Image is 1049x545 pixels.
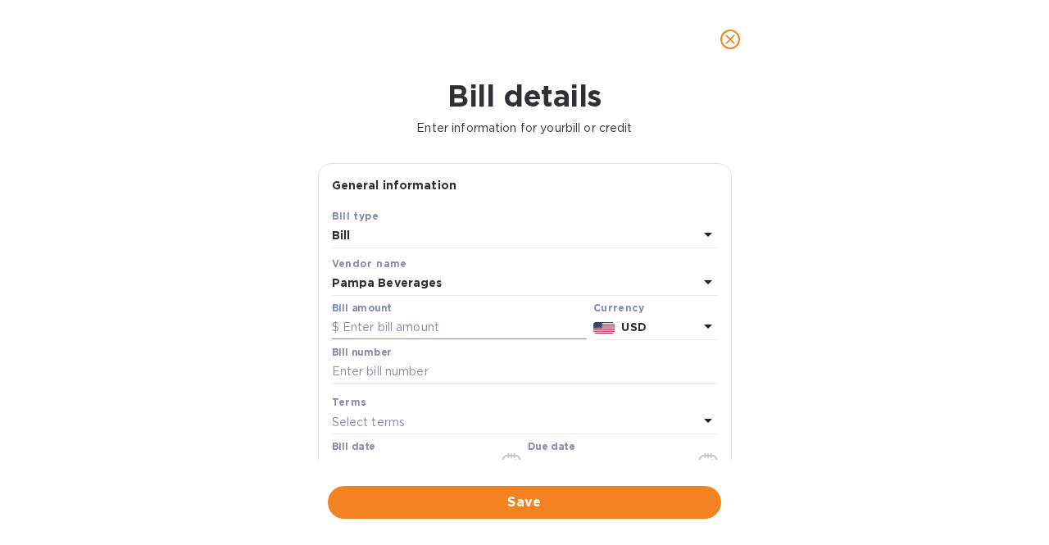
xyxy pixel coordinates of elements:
[528,443,574,452] label: Due date
[332,396,367,408] b: Terms
[332,316,587,340] input: $ Enter bill amount
[332,229,351,242] b: Bill
[593,322,615,334] img: USD
[711,20,750,59] button: close
[332,454,487,479] input: Select date
[332,276,443,289] b: Pampa Beverages
[593,302,644,314] b: Currency
[332,179,457,192] b: General information
[332,347,391,357] label: Bill number
[332,360,718,384] input: Enter bill number
[341,493,708,512] span: Save
[332,210,379,222] b: Bill type
[328,486,721,519] button: Save
[332,414,406,431] p: Select terms
[13,120,1036,137] p: Enter information for your bill or credit
[332,443,375,452] label: Bill date
[528,454,683,479] input: Due date
[13,79,1036,113] h1: Bill details
[332,257,407,270] b: Vendor name
[332,303,391,313] label: Bill amount
[621,320,646,334] b: USD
